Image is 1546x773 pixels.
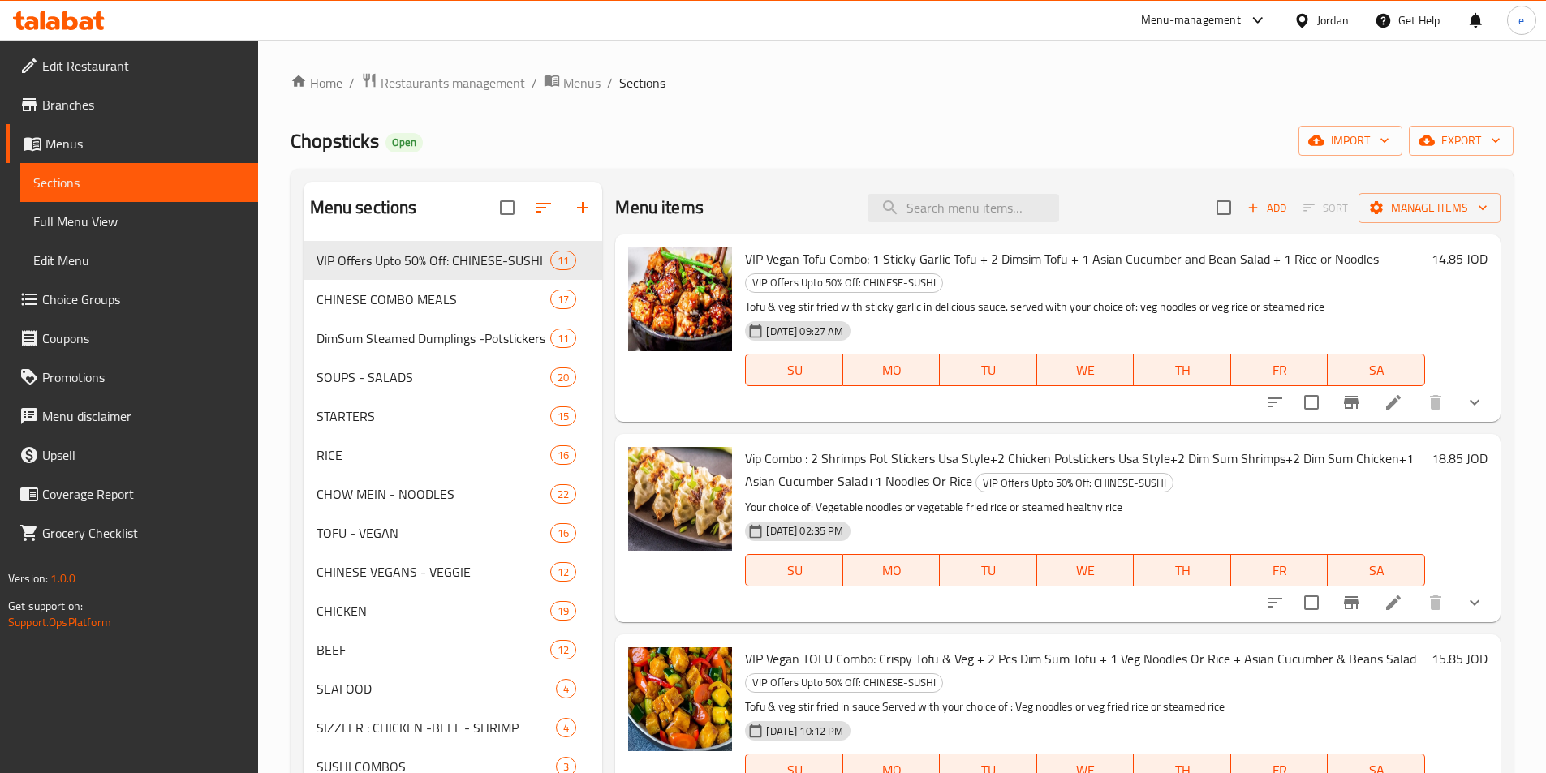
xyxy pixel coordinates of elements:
span: [DATE] 09:27 AM [760,324,850,339]
a: Menus [6,124,258,163]
div: CHICKEN [317,601,551,621]
span: 11 [551,253,575,268]
span: Edit Restaurant [42,56,245,75]
span: MO [850,359,934,382]
a: Edit menu item [1384,593,1403,612]
span: SA [1334,559,1419,582]
span: export [1422,131,1501,151]
span: TU [946,559,1031,582]
span: VIP Vegan Tofu Combo: 1 Sticky Garlic Tofu + 2 Dimsim Tofu + 1 Asian Cucumber and Bean Salad + 1 ... [745,247,1379,271]
div: Open [385,133,423,152]
a: Home [291,73,342,92]
span: Select all sections [490,191,524,225]
div: SOUPS - SALADS20 [304,358,603,397]
div: items [556,718,576,737]
span: 12 [551,565,575,580]
button: TU [940,354,1037,386]
li: / [349,73,355,92]
span: Select section [1207,191,1241,225]
div: Jordan [1317,11,1349,29]
button: FR [1231,554,1329,586]
span: VIP Offers Upto 50% Off: CHINESE-SUSHI [976,474,1173,492]
span: Edit Menu [33,251,245,270]
span: FR [1238,559,1322,582]
h2: Menu sections [310,195,417,220]
span: Sections [33,173,245,192]
button: Manage items [1359,193,1501,223]
a: Branches [6,85,258,124]
span: Promotions [42,367,245,387]
span: SEAFOOD [317,679,557,698]
button: import [1298,126,1402,156]
div: VIP Offers Upto 50% Off: CHINESE-SUSHI [975,473,1173,492]
span: 17 [551,292,575,307]
span: Full Menu View [33,212,245,231]
div: items [556,679,576,698]
div: BEEF12 [304,630,603,669]
span: Choice Groups [42,290,245,309]
div: STARTERS15 [304,397,603,436]
div: RICE [317,445,551,465]
div: Menu-management [1141,11,1241,30]
img: Vip Combo : 2 Shrimps Pot Stickers Usa Style+2 Chicken Potstickers Usa Style+2 Dim Sum Shrimps+2 ... [628,447,732,551]
span: Coverage Report [42,484,245,504]
div: VIP Offers Upto 50% Off: CHINESE-SUSHI11 [304,241,603,280]
span: VIP Offers Upto 50% Off: CHINESE-SUSHI [746,273,942,292]
span: Select to update [1294,586,1329,620]
span: CHOW MEIN - NOODLES [317,484,551,504]
button: MO [843,554,941,586]
div: DimSum Steamed Dumplings -Potstickers11 [304,319,603,358]
div: VIP Offers Upto 50% Off: CHINESE-SUSHI [745,673,943,693]
a: Coverage Report [6,475,258,513]
button: sort-choices [1255,383,1294,422]
img: VIP Vegan TOFU Combo: Crispy Tofu & Veg + 2 Pcs Dim Sum Tofu + 1 Veg Noodles Or Rice + Asian Cucu... [628,647,732,751]
a: Menus [544,72,601,93]
span: CHINESE VEGANS - VEGGIE [317,562,551,582]
h6: 14.85 JOD [1432,247,1488,270]
a: Grocery Checklist [6,513,258,552]
div: items [550,367,576,387]
span: Manage items [1372,198,1488,218]
div: items [550,484,576,504]
button: sort-choices [1255,583,1294,622]
span: SIZZLER : CHICKEN -BEEF - SHRIMP [317,718,557,737]
span: VIP Offers Upto 50% Off: CHINESE-SUSHI [317,251,551,270]
span: TOFU - VEGAN [317,523,551,543]
span: DimSum Steamed Dumplings -Potstickers [317,329,551,348]
div: items [550,601,576,621]
h6: 15.85 JOD [1432,647,1488,670]
span: VIP Offers Upto 50% Off: CHINESE-SUSHI [746,673,942,692]
span: Open [385,135,423,149]
li: / [532,73,537,92]
span: Grocery Checklist [42,523,245,543]
div: CHOW MEIN - NOODLES22 [304,475,603,513]
p: Your choice of: Vegetable noodles or vegetable fried rice or steamed healthy rice [745,497,1425,517]
button: TH [1134,354,1231,386]
svg: Show Choices [1465,593,1484,612]
span: 4 [557,681,575,697]
span: FR [1238,359,1322,382]
input: search [868,194,1059,222]
span: import [1311,131,1389,151]
div: STARTERS [317,406,551,426]
button: MO [843,354,941,386]
div: CHICKEN19 [304,591,603,630]
span: Menus [563,73,601,92]
span: Vip Combo : 2 Shrimps Pot Stickers Usa Style+2 Chicken Potstickers Usa Style+2 Dim Sum Shrimps+2 ... [745,446,1414,493]
button: SU [745,354,842,386]
a: Full Menu View [20,202,258,241]
button: FR [1231,354,1329,386]
button: WE [1037,554,1135,586]
div: SOUPS - SALADS [317,367,551,387]
span: WE [1044,359,1128,382]
a: Choice Groups [6,280,258,319]
nav: breadcrumb [291,72,1514,93]
span: TH [1140,559,1225,582]
span: 11 [551,331,575,346]
h2: Menu items [615,195,704,220]
span: Add [1245,199,1289,217]
span: Chopsticks [291,122,379,159]
div: CHINESE VEGANS - VEGGIE12 [304,552,603,591]
div: items [550,251,576,270]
